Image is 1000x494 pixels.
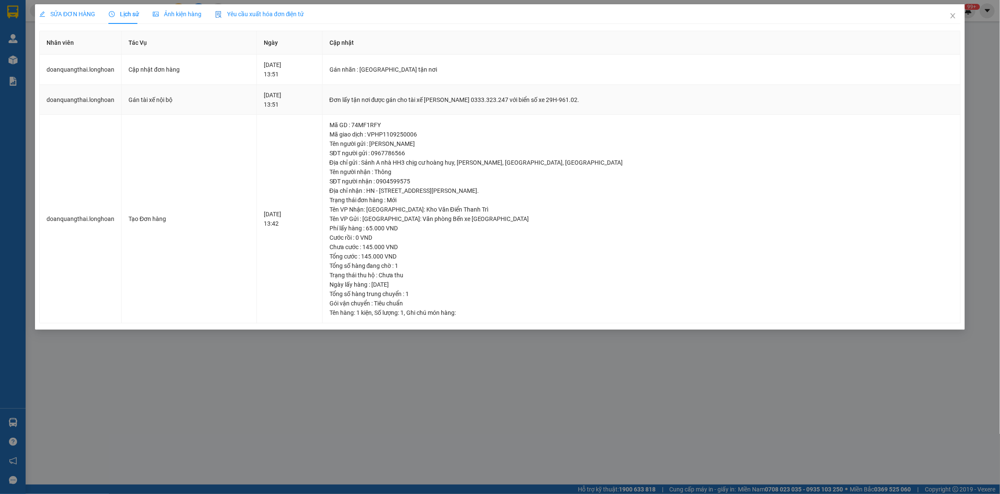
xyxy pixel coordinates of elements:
span: SỬA ĐƠN HÀNG [39,11,95,17]
button: Close [941,4,965,28]
td: doanquangthai.longhoan [40,115,122,323]
span: 1 [400,309,404,316]
div: Đơn lấy tận nơi được gán cho tài xế [PERSON_NAME] 0333.323.247 với biển số xe 29H-961.02. [329,95,953,105]
div: Ngày lấy hàng : [DATE] [329,280,953,289]
span: Ảnh kiện hàng [153,11,201,17]
th: Cập nhật [323,31,961,55]
td: doanquangthai.longhoan [40,55,122,85]
div: Tên VP Gửi : [GEOGRAPHIC_DATA]: Văn phòng Bến xe [GEOGRAPHIC_DATA] [329,214,953,224]
div: [DATE] 13:51 [264,90,315,109]
span: close [950,12,956,19]
th: Ngày [257,31,323,55]
td: doanquangthai.longhoan [40,85,122,115]
div: Cước rồi : 0 VND [329,233,953,242]
div: Gán nhãn : [GEOGRAPHIC_DATA] tận nơi [329,65,953,74]
div: Địa chỉ nhận : HN - [STREET_ADDRESS][PERSON_NAME]. [329,186,953,195]
th: Tác Vụ [122,31,257,55]
span: Yêu cầu xuất hóa đơn điện tử [215,11,304,17]
div: Cập nhật đơn hàng [128,65,250,74]
span: 1 kiện [356,309,372,316]
div: Tổng số hàng trung chuyển : 1 [329,289,953,299]
div: Mã GD : 74MF1RFY [329,120,953,130]
div: Gói vận chuyển : Tiêu chuẩn [329,299,953,308]
div: Tên người gửi : [PERSON_NAME] [329,139,953,148]
span: clock-circle [109,11,115,17]
div: Tên hàng: , Số lượng: , Ghi chú món hàng: [329,308,953,317]
div: SĐT người gửi : 0967786566 [329,148,953,158]
span: picture [153,11,159,17]
img: icon [215,11,222,18]
div: Tên người nhận : Thông [329,167,953,177]
div: Trạng thái thu hộ : Chưa thu [329,270,953,280]
div: Gán tài xế nội bộ [128,95,250,105]
div: [DATE] 13:51 [264,60,315,79]
th: Nhân viên [40,31,122,55]
div: Tổng cước : 145.000 VND [329,252,953,261]
span: edit [39,11,45,17]
span: Lịch sử [109,11,139,17]
div: [DATE] 13:42 [264,209,315,228]
div: Tạo Đơn hàng [128,214,250,224]
div: Tên VP Nhận: [GEOGRAPHIC_DATA]: Kho Văn Điển Thanh Trì [329,205,953,214]
div: Tổng số hàng đang chờ : 1 [329,261,953,270]
div: Phí lấy hàng : 65.000 VND [329,224,953,233]
div: Chưa cước : 145.000 VND [329,242,953,252]
div: SĐT người nhận : 0904599575 [329,177,953,186]
div: Mã giao dịch : VPHP1109250006 [329,130,953,139]
div: Địa chỉ gửi : Sảnh A nhà HH3 chịg cư hoàng huy, [PERSON_NAME], [GEOGRAPHIC_DATA], [GEOGRAPHIC_DATA] [329,158,953,167]
div: Trạng thái đơn hàng : Mới [329,195,953,205]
